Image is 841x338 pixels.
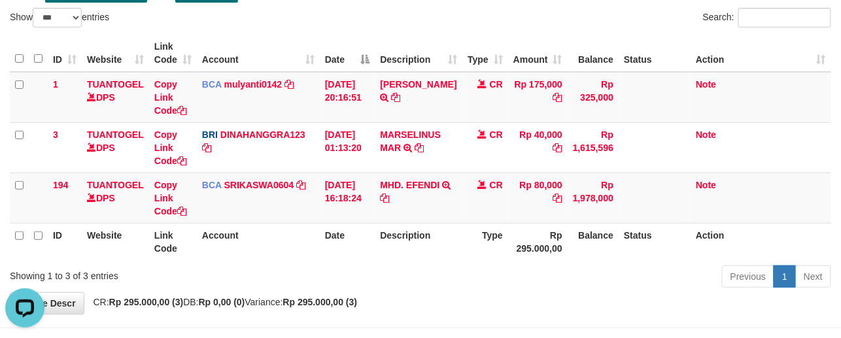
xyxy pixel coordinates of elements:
[320,35,375,72] th: Date: activate to sort column descending
[149,35,197,72] th: Link Code: activate to sort column ascending
[568,122,619,173] td: Rp 1,615,596
[283,297,358,307] strong: Rp 295.000,00 (3)
[568,223,619,260] th: Balance
[10,8,109,27] label: Show entries
[619,223,691,260] th: Status
[391,92,400,103] a: Copy JAJA JAHURI to clipboard
[48,223,82,260] th: ID
[53,180,68,190] span: 194
[490,129,503,140] span: CR
[508,223,568,260] th: Rp 295.000,00
[381,193,390,203] a: Copy MHD. EFENDI to clipboard
[696,129,716,140] a: Note
[224,79,283,90] a: mulyanti0142
[320,72,375,123] td: [DATE] 20:16:51
[202,129,218,140] span: BRI
[568,35,619,72] th: Balance
[508,173,568,223] td: Rp 80,000
[87,297,358,307] span: CR: DB: Variance:
[462,35,508,72] th: Type: activate to sort column ascending
[696,79,716,90] a: Note
[490,79,503,90] span: CR
[490,180,503,190] span: CR
[224,180,294,190] a: SRIKASWA0604
[202,79,222,90] span: BCA
[320,122,375,173] td: [DATE] 01:13:20
[691,35,831,72] th: Action: activate to sort column ascending
[10,264,341,282] div: Showing 1 to 3 of 3 entries
[82,173,149,223] td: DPS
[284,79,294,90] a: Copy mulyanti0142 to clipboard
[553,92,562,103] a: Copy Rp 175,000 to clipboard
[199,297,245,307] strong: Rp 0,00 (0)
[508,72,568,123] td: Rp 175,000
[722,265,774,288] a: Previous
[381,180,440,190] a: MHD. EFENDI
[381,79,457,90] a: [PERSON_NAME]
[738,8,831,27] input: Search:
[220,129,305,140] a: DINAHANGGRA123
[82,72,149,123] td: DPS
[5,5,44,44] button: Open LiveChat chat widget
[774,265,796,288] a: 1
[202,180,222,190] span: BCA
[553,193,562,203] a: Copy Rp 80,000 to clipboard
[381,129,441,153] a: MARSELINUS MAR
[508,122,568,173] td: Rp 40,000
[296,180,305,190] a: Copy SRIKASWA0604 to clipboard
[53,129,58,140] span: 3
[87,79,144,90] a: TUANTOGEL
[154,180,186,216] a: Copy Link Code
[87,129,144,140] a: TUANTOGEL
[154,129,186,166] a: Copy Link Code
[320,173,375,223] td: [DATE] 16:18:24
[691,223,831,260] th: Action
[508,35,568,72] th: Amount: activate to sort column ascending
[48,35,82,72] th: ID: activate to sort column ascending
[619,35,691,72] th: Status
[82,122,149,173] td: DPS
[202,143,211,153] a: Copy DINAHANGGRA123 to clipboard
[109,297,184,307] strong: Rp 295.000,00 (3)
[82,223,149,260] th: Website
[696,180,716,190] a: Note
[197,223,320,260] th: Account
[553,143,562,153] a: Copy Rp 40,000 to clipboard
[320,223,375,260] th: Date
[33,8,82,27] select: Showentries
[87,180,144,190] a: TUANTOGEL
[375,35,462,72] th: Description: activate to sort column ascending
[197,35,320,72] th: Account: activate to sort column ascending
[154,79,186,116] a: Copy Link Code
[149,223,197,260] th: Link Code
[82,35,149,72] th: Website: activate to sort column ascending
[703,8,831,27] label: Search:
[53,79,58,90] span: 1
[415,143,424,153] a: Copy MARSELINUS MAR to clipboard
[795,265,831,288] a: Next
[375,223,462,260] th: Description
[568,173,619,223] td: Rp 1,978,000
[568,72,619,123] td: Rp 325,000
[462,223,508,260] th: Type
